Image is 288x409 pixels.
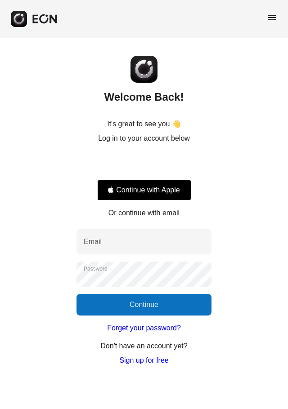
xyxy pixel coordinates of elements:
[107,323,181,333] a: Forget your password?
[76,294,211,316] button: Continue
[84,236,102,247] label: Email
[93,154,196,173] iframe: Sign in with Google Button
[97,180,191,200] button: Signin with apple ID
[100,341,187,351] p: Don't have an account yet?
[266,12,277,23] span: menu
[107,119,181,129] p: It's great to see you 👋
[98,133,190,144] p: Log in to your account below
[119,355,168,366] a: Sign up for free
[104,90,184,104] h2: Welcome Back!
[84,265,108,272] label: Password
[108,208,180,218] p: Or continue with email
